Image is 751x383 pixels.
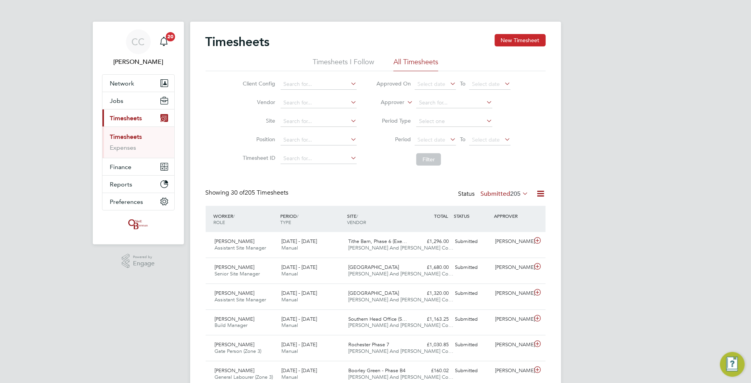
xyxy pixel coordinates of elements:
[240,99,275,106] label: Vendor
[233,213,235,219] span: /
[110,144,136,151] a: Expenses
[215,348,262,354] span: Gate Person (Zone 3)
[102,109,174,127] button: Timesheets
[492,339,532,351] div: [PERSON_NAME]
[102,92,174,109] button: Jobs
[452,364,492,377] div: Submitted
[417,136,445,143] span: Select date
[281,135,357,145] input: Search for...
[206,189,290,197] div: Showing
[412,339,452,351] div: £1,030.85
[492,287,532,300] div: [PERSON_NAME]
[102,127,174,158] div: Timesheets
[281,296,298,303] span: Manual
[412,287,452,300] div: £1,320.00
[345,209,412,229] div: SITE
[132,37,145,47] span: CC
[313,57,374,71] li: Timesheets I Follow
[110,181,133,188] span: Reports
[110,97,124,104] span: Jobs
[102,75,174,92] button: Network
[102,57,175,67] span: Charlotte Carter
[281,264,317,270] span: [DATE] - [DATE]
[452,209,492,223] div: STATUS
[472,80,500,87] span: Select date
[281,348,298,354] span: Manual
[452,235,492,248] div: Submitted
[281,322,298,328] span: Manual
[280,219,291,225] span: TYPE
[356,213,358,219] span: /
[215,322,248,328] span: Build Manager
[127,218,149,231] img: oneillandbrennan-logo-retina.png
[215,264,255,270] span: [PERSON_NAME]
[412,313,452,326] div: £1,163.25
[215,245,266,251] span: Assistant Site Manager
[240,117,275,124] label: Site
[348,316,407,322] span: Southern Head Office (S…
[206,34,270,50] h2: Timesheets
[215,341,255,348] span: [PERSON_NAME]
[348,341,389,348] span: Rochester Phase 7
[281,290,317,296] span: [DATE] - [DATE]
[492,235,532,248] div: [PERSON_NAME]
[348,374,453,380] span: [PERSON_NAME] And [PERSON_NAME] Co…
[102,193,174,210] button: Preferences
[472,136,500,143] span: Select date
[110,133,142,140] a: Timesheets
[348,367,405,374] span: Boorley Green - Phase B4
[297,213,298,219] span: /
[110,198,143,205] span: Preferences
[417,80,445,87] span: Select date
[214,219,225,225] span: ROLE
[212,209,279,229] div: WORKER
[348,296,453,303] span: [PERSON_NAME] And [PERSON_NAME] Co…
[376,80,411,87] label: Approved On
[231,189,245,197] span: 30 of
[452,313,492,326] div: Submitted
[215,290,255,296] span: [PERSON_NAME]
[348,348,453,354] span: [PERSON_NAME] And [PERSON_NAME] Co…
[281,374,298,380] span: Manual
[348,322,453,328] span: [PERSON_NAME] And [PERSON_NAME] Co…
[416,97,492,108] input: Search for...
[240,154,275,161] label: Timesheet ID
[278,209,345,229] div: PERIOD
[133,254,155,260] span: Powered by
[215,238,255,245] span: [PERSON_NAME]
[215,367,255,374] span: [PERSON_NAME]
[240,136,275,143] label: Position
[215,374,273,380] span: General Labourer (Zone 3)
[452,261,492,274] div: Submitted
[412,364,452,377] div: £160.02
[156,29,172,54] a: 20
[452,339,492,351] div: Submitted
[347,219,366,225] span: VENDOR
[102,158,174,175] button: Finance
[281,153,357,164] input: Search for...
[492,209,532,223] div: APPROVER
[412,235,452,248] div: £1,296.00
[231,189,289,197] span: 205 Timesheets
[348,264,399,270] span: [GEOGRAPHIC_DATA]
[481,190,529,198] label: Submitted
[370,99,404,106] label: Approver
[215,270,260,277] span: Senior Site Manager
[416,116,492,127] input: Select one
[110,80,135,87] span: Network
[281,97,357,108] input: Search for...
[215,296,266,303] span: Assistant Site Manager
[122,254,155,268] a: Powered byEngage
[166,32,175,41] span: 20
[110,115,142,122] span: Timesheets
[281,270,298,277] span: Manual
[434,213,448,219] span: TOTAL
[281,316,317,322] span: [DATE] - [DATE]
[348,245,453,251] span: [PERSON_NAME] And [PERSON_NAME] Co…
[393,57,438,71] li: All Timesheets
[215,316,255,322] span: [PERSON_NAME]
[492,313,532,326] div: [PERSON_NAME]
[412,261,452,274] div: £1,680.00
[240,80,275,87] label: Client Config
[102,218,175,231] a: Go to home page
